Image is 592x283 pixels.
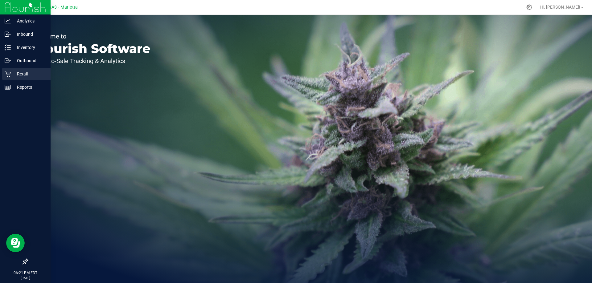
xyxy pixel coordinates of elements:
[11,70,48,78] p: Retail
[3,270,48,276] p: 06:21 PM EDT
[48,5,78,10] span: GA3 - Marietta
[11,83,48,91] p: Reports
[33,42,150,55] p: Flourish Software
[6,234,25,252] iframe: Resource center
[11,30,48,38] p: Inbound
[525,4,533,10] div: Manage settings
[11,44,48,51] p: Inventory
[5,44,11,51] inline-svg: Inventory
[5,84,11,90] inline-svg: Reports
[33,33,150,39] p: Welcome to
[5,18,11,24] inline-svg: Analytics
[5,31,11,37] inline-svg: Inbound
[11,17,48,25] p: Analytics
[11,57,48,64] p: Outbound
[5,71,11,77] inline-svg: Retail
[540,5,580,10] span: Hi, [PERSON_NAME]!
[33,58,150,64] p: Seed-to-Sale Tracking & Analytics
[5,58,11,64] inline-svg: Outbound
[3,276,48,280] p: [DATE]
